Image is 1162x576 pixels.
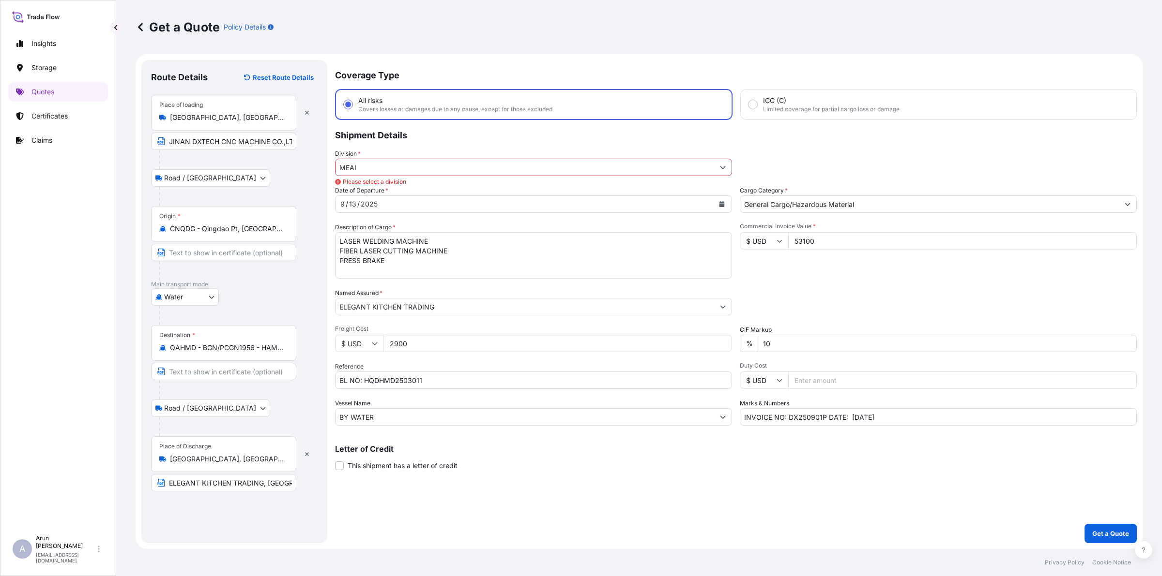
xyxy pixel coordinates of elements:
[335,222,396,232] label: Description of Cargo
[714,408,732,426] button: Show suggestions
[31,63,57,73] p: Storage
[740,325,772,335] label: CIF Markup
[740,362,1137,369] span: Duty Cost
[151,288,219,306] button: Select transport
[740,186,788,195] label: Cargo Category
[335,325,732,333] span: Freight Cost
[335,120,1137,149] p: Shipment Details
[159,101,203,109] div: Place of loading
[224,22,266,32] p: Policy Details
[151,133,296,150] input: Text to appear on certificate
[740,222,1137,230] span: Commercial Invoice Value
[336,298,714,315] input: Full name
[348,461,458,471] span: This shipment has a letter of credit
[358,105,552,113] span: Covers losses or damages due to any cause, except for those excluded
[335,445,1137,453] p: Letter of Credit
[339,198,346,210] div: month,
[749,100,757,109] input: ICC (C)Limited coverage for partial cargo loss or damage
[8,34,108,53] a: Insights
[383,335,732,352] input: Enter amount
[788,371,1137,389] input: Enter amount
[164,292,183,302] span: Water
[763,96,786,105] span: ICC (C)
[136,19,220,35] p: Get a Quote
[31,39,56,48] p: Insights
[151,244,296,261] input: Text to appear on certificate
[36,552,96,563] p: [EMAIL_ADDRESS][DOMAIN_NAME]
[714,298,732,315] button: Show suggestions
[740,408,1137,426] input: Number1, number2,...
[335,177,406,187] span: Please select a division
[151,399,270,417] button: Select transport
[357,198,360,210] div: /
[151,72,208,83] p: Route Details
[1045,559,1085,566] a: Privacy Policy
[335,399,370,408] label: Vessel Name
[335,362,364,371] label: Reference
[335,288,382,298] label: Named Assured
[1092,559,1131,566] a: Cookie Notice
[714,196,730,212] button: Calendar
[8,58,108,77] a: Storage
[31,135,52,145] p: Claims
[335,60,1137,89] p: Coverage Type
[714,159,732,176] button: Show suggestions
[19,544,25,554] span: A
[159,443,211,450] div: Place of Discharge
[335,186,388,195] span: Date of Departure
[1092,529,1129,538] p: Get a Quote
[336,408,714,426] input: Type to search vessel name or IMO
[740,195,1119,213] input: Select a commodity type
[239,70,318,85] button: Reset Route Details
[159,331,195,339] div: Destination
[151,169,270,187] button: Select transport
[8,106,108,126] a: Certificates
[8,131,108,150] a: Claims
[740,335,759,352] div: %
[36,534,96,550] p: Arun [PERSON_NAME]
[335,371,732,389] input: Your internal reference
[335,149,361,159] label: Division
[31,87,54,97] p: Quotes
[159,212,181,220] div: Origin
[759,335,1137,352] input: Enter percentage
[164,403,256,413] span: Road / [GEOGRAPHIC_DATA]
[170,113,284,122] input: Place of loading
[358,96,382,105] span: All risks
[151,281,318,288] p: Main transport mode
[788,232,1137,250] input: Type amount
[151,474,296,491] input: Text to appear on certificate
[348,198,357,210] div: day,
[170,224,284,234] input: Origin
[763,105,900,113] span: Limited coverage for partial cargo loss or damage
[1119,195,1136,213] button: Show suggestions
[346,198,348,210] div: /
[360,198,379,210] div: year,
[8,82,108,102] a: Quotes
[164,173,256,183] span: Road / [GEOGRAPHIC_DATA]
[336,159,714,176] input: Type to search division
[151,363,296,380] input: Text to appear on certificate
[253,73,314,82] p: Reset Route Details
[344,100,352,109] input: All risksCovers losses or damages due to any cause, except for those excluded
[740,399,789,408] label: Marks & Numbers
[31,111,68,121] p: Certificates
[1085,524,1137,543] button: Get a Quote
[170,343,284,353] input: Destination
[170,454,284,464] input: Place of Discharge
